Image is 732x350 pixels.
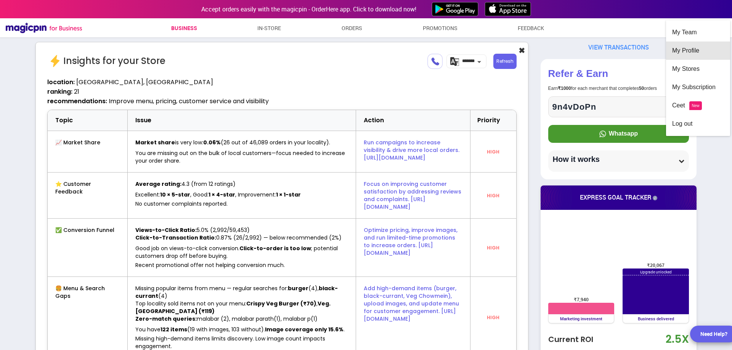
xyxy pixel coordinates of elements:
span: ₹1000 [558,86,571,91]
div: You are missing out on the bulk of local customers—focus needed to increase your order share. [135,149,348,165]
div: Business delivered [623,314,689,324]
div: 5.0% (2,992/59,453) 0.87% (26/2,992) — below recommended (2%) [135,226,348,241]
span: ₹20,067 [623,262,689,268]
img: AuROenoBPPGMAAAAAElFTkSuQmCC [653,196,657,200]
a: Orders [342,21,362,35]
div: Topic [48,110,128,131]
strong: Click-to-order is too low [239,245,311,252]
div: ✅ Conversion Funnel [48,219,128,276]
strong: burger [288,284,308,292]
span: 9n4vDoPn [552,101,597,113]
div: Priority [470,110,516,131]
span: Upgrade unlocked [640,269,672,275]
a: Run campaigns to increase visibility & drive more local orders. [URL][DOMAIN_NAME] [364,139,462,161]
div: My Profile [672,42,724,60]
img: app-store.b9a80077.svg [485,2,531,16]
div: Express GOAL TRACKER [548,193,689,202]
button: ✖ [518,45,525,56]
span: High [482,243,504,253]
span: [GEOGRAPHIC_DATA], [GEOGRAPHIC_DATA] [76,78,213,87]
a: In-store [257,21,281,35]
strong: 0.06% [203,139,221,146]
span: Accept orders easily with the magicpin - OrderHere app. Click to download now! [201,5,416,13]
strong: 1 × 4-star [209,191,235,198]
a: Feedback [518,21,544,35]
strong: Zero-match queries: [135,315,197,323]
p: Earn for each merchant that completes orders [548,85,689,92]
strong: Views-to-Click Ratio: [135,226,197,234]
img: image [660,50,706,95]
span: location : [47,78,75,87]
span: 50 [639,86,644,91]
strong: 122 items [161,326,187,333]
strong: Market share [135,139,175,146]
div: Missing high-demand items limits discovery. Low image count impacts engagement. [135,335,348,350]
strong: 1 × 1-star [276,191,301,198]
img: google-play-store-badge.fc113e6a.svg [432,2,478,16]
div: 4.3 (from 12 ratings) [135,180,348,188]
span: Improve menu, pricing, customer service and visibility [109,97,269,106]
div: My Stores [672,60,724,78]
div: New [692,97,699,115]
h3: Insights for your Store [47,54,165,69]
h3: How it works [553,155,600,163]
span: ranking : [47,88,72,96]
strong: 10 × 5-star [160,191,190,198]
a: Focus on improving customer satisfaction by addressing reviews and complaints. [URL][DOMAIN_NAME] [364,180,462,211]
strong: black-currant [135,284,338,300]
a: Business [171,21,197,35]
div: Action [356,110,470,131]
strong: Crispy Veg Burger (₹70) [246,300,316,307]
div: You have (19 with images, 103 without). . [135,326,348,333]
span: recommendations : [47,97,107,106]
strong: Click-to-Transaction Ratio: [135,234,216,241]
div: My Team [672,23,724,42]
div: ⭐ Customer Feedback [48,173,128,218]
span: High [482,313,504,322]
div: Recent promotional offer not helping conversion much. [135,261,348,269]
img: Magicpin [6,22,82,33]
div: Log out [672,115,724,133]
div: Need Help? [700,330,727,338]
div: Ceet [672,96,724,115]
img: Description of the image [427,54,443,69]
div: Good job on views-to-click conversion. ; potential customers drop off before buying. [135,245,348,260]
span: Current ROI [548,336,593,343]
button: Whatsapp [548,125,689,143]
div: Excellent: , Good: , Improvement: [135,191,348,198]
div: 📈 Market Share [48,131,128,172]
div: Issue [128,110,356,131]
div: Missing popular items from menu — regular searches for: (4), (4) Top locality sold items not on y... [135,284,348,323]
div: Refresh [493,54,517,69]
p: Refer & Earn [548,67,689,81]
span: High [482,191,504,200]
img: Insights for your Store [47,54,63,69]
strong: Veg. [GEOGRAPHIC_DATA] (₹119) [135,300,331,315]
span: High [482,147,504,157]
span: ₹7,940 [548,296,614,303]
span: 2.5X [666,332,689,347]
div: is very low: (26 out of 46,089 orders in your locality). [135,139,348,146]
a: Promotions [423,21,457,35]
div: My Subscription [672,78,724,96]
div: Marketing investment [548,314,614,324]
div: No customer complaints reported. [135,200,348,208]
strong: Image coverage only 15.6% [265,326,344,333]
a: Add high-demand items (burger, black-currant, Veg Chowmein), upload images, and update menu for c... [364,284,462,323]
strong: Average rating: [135,180,181,188]
span: 21 [74,88,79,96]
div: VIEW TRANSACTIONS [541,42,697,53]
a: Optimize pricing, improve images, and run limited-time promotions to increase orders. [URL][DOMAI... [364,226,462,257]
